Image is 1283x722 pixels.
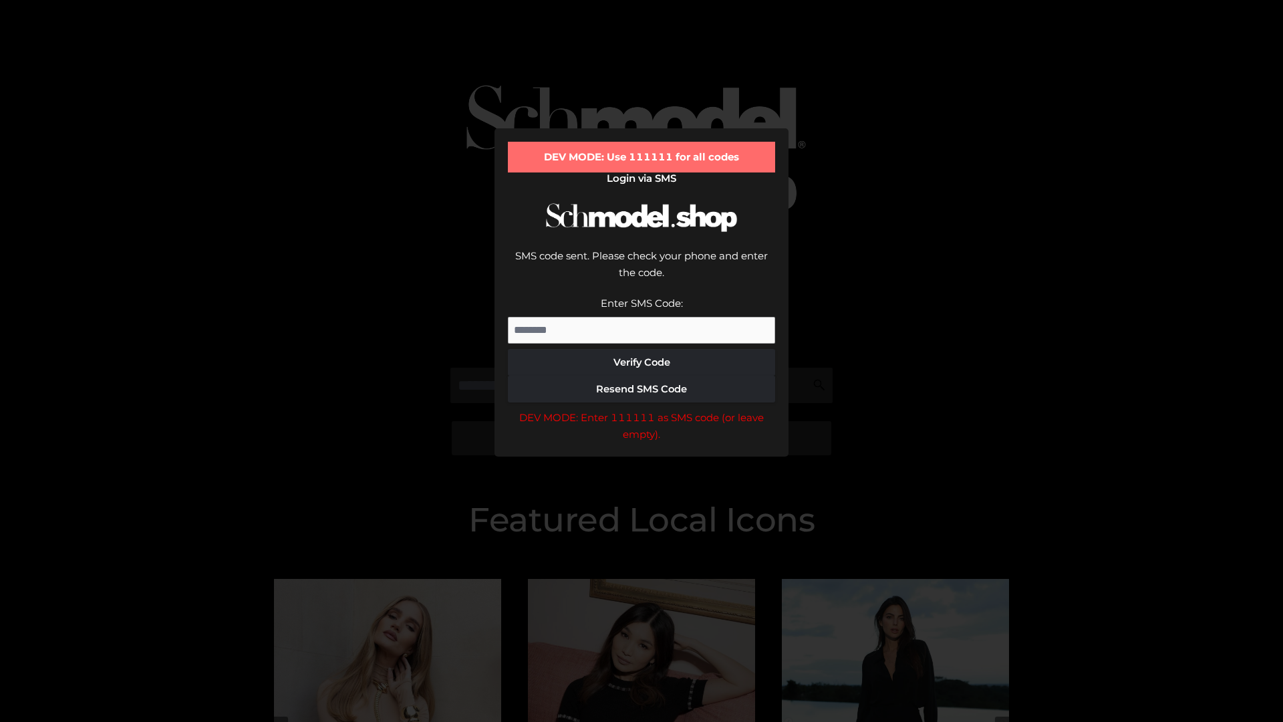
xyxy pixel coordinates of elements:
[601,297,683,310] label: Enter SMS Code:
[508,247,775,295] div: SMS code sent. Please check your phone and enter the code.
[508,172,775,185] h2: Login via SMS
[508,376,775,402] button: Resend SMS Code
[541,191,742,244] img: Schmodel Logo
[508,349,775,376] button: Verify Code
[508,142,775,172] div: DEV MODE: Use 111111 for all codes
[508,409,775,443] div: DEV MODE: Enter 111111 as SMS code (or leave empty).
